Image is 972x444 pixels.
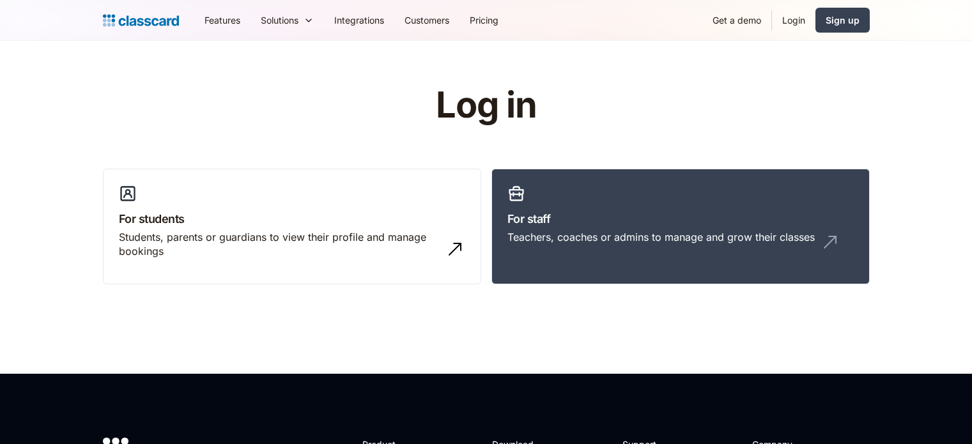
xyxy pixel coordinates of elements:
div: Teachers, coaches or admins to manage and grow their classes [507,230,815,244]
a: Sign up [815,8,870,33]
div: Solutions [261,13,298,27]
a: For staffTeachers, coaches or admins to manage and grow their classes [491,169,870,285]
div: Students, parents or guardians to view their profile and manage bookings [119,230,440,259]
a: Pricing [459,6,509,34]
div: Sign up [826,13,860,27]
h1: Log in [283,86,689,125]
h3: For staff [507,210,854,227]
a: Features [194,6,251,34]
a: Customers [394,6,459,34]
a: For studentsStudents, parents or guardians to view their profile and manage bookings [103,169,481,285]
a: Logo [103,11,179,29]
a: Get a demo [702,6,771,34]
h3: For students [119,210,465,227]
a: Integrations [324,6,394,34]
div: Solutions [251,6,324,34]
a: Login [772,6,815,34]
